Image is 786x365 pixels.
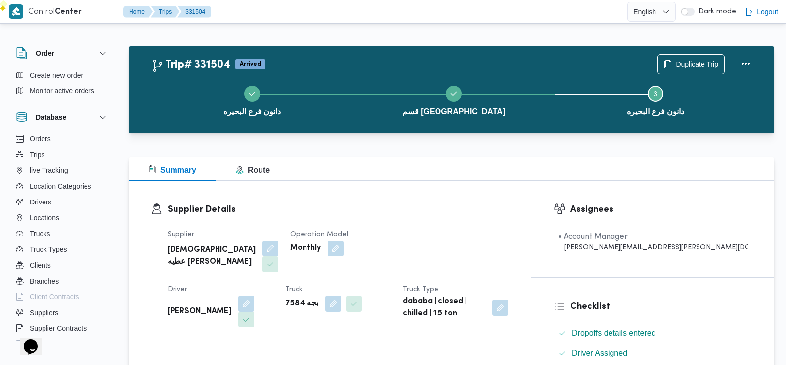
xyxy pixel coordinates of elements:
span: Driver [168,286,187,293]
b: [DEMOGRAPHIC_DATA] عطيه [PERSON_NAME] [168,244,256,268]
b: Monthly [290,243,321,254]
button: Duplicate Trip [657,54,725,74]
button: Trips [151,6,179,18]
span: Duplicate Trip [676,58,718,70]
button: Trucks [12,226,113,242]
b: بجه 7584 [285,298,318,310]
button: Drivers [12,194,113,210]
b: Center [55,8,82,16]
div: • Account Manager [558,231,748,243]
button: Actions [737,54,756,74]
span: Create new order [30,69,83,81]
h2: Trip# 331504 [151,59,230,72]
button: Database [16,111,109,123]
span: • Account Manager abdallah.mohamed@illa.com.eg [558,231,748,253]
button: Monitor active orders [12,83,113,99]
span: Drivers [30,196,51,208]
b: dababa | closed | chilled | 1.5 ton [403,296,486,320]
span: Branches [30,275,59,287]
button: Devices [12,336,113,352]
iframe: chat widget [10,325,42,355]
div: [PERSON_NAME][EMAIL_ADDRESS][PERSON_NAME][DOMAIN_NAME] [558,243,748,253]
span: Devices [30,338,54,350]
b: [PERSON_NAME] [168,306,231,318]
button: Trips [12,147,113,162]
button: Clients [12,257,113,273]
span: Clients [30,259,51,271]
span: قسم [GEOGRAPHIC_DATA] [402,106,505,118]
span: Orders [30,133,51,145]
h3: Order [36,47,54,59]
button: live Tracking [12,162,113,178]
span: Driver Assigned [572,349,627,357]
button: Truck Types [12,242,113,257]
button: Orders [12,131,113,147]
button: Suppliers [12,305,113,321]
span: Operation Model [290,231,348,238]
span: Summary [148,166,196,174]
button: دانون فرع البحيره [151,74,353,125]
div: Order [8,67,117,103]
button: Client Contracts [12,289,113,305]
h3: Assignees [570,203,752,216]
span: Supplier Contracts [30,323,87,334]
img: X8yXhbKr1z7QwAAAABJRU5ErkJggg== [9,4,23,19]
span: Truck Types [30,243,67,255]
button: Create new order [12,67,113,83]
svg: Step 1 is complete [248,90,256,98]
button: Branches [12,273,113,289]
button: Dropoffs details entered [554,325,752,341]
span: دانون فرع البحيره [223,106,281,118]
button: Home [123,6,153,18]
span: Supplier [168,231,194,238]
span: Dark mode [695,8,736,16]
span: live Tracking [30,164,68,176]
h3: Checklist [570,300,752,313]
b: Arrived [240,61,261,67]
span: Trucks [30,228,50,240]
button: Logout [741,2,782,22]
h3: Supplier Details [168,203,509,216]
button: Driver Assigned [554,345,752,361]
span: Client Contracts [30,291,79,303]
span: Dropoffs details entered [572,329,656,337]
svg: Step 2 is complete [450,90,458,98]
span: Logout [757,6,778,18]
span: Monitor active orders [30,85,94,97]
span: Dropoffs details entered [572,327,656,339]
span: Driver Assigned [572,347,627,359]
span: Location Categories [30,180,91,192]
div: Database [8,131,117,345]
button: قسم [GEOGRAPHIC_DATA] [353,74,555,125]
span: Locations [30,212,59,224]
button: دانون فرع البحيره [555,74,756,125]
h3: Database [36,111,66,123]
button: Locations [12,210,113,226]
span: Truck [285,286,303,293]
button: Order [16,47,109,59]
span: Trips [30,149,45,161]
button: Location Categories [12,178,113,194]
span: Truck Type [403,286,438,293]
span: Suppliers [30,307,58,319]
button: 331504 [177,6,211,18]
span: Arrived [235,59,265,69]
span: دانون فرع البحيره [627,106,685,118]
span: 3 [654,90,657,98]
button: Supplier Contracts [12,321,113,336]
span: Route [236,166,270,174]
